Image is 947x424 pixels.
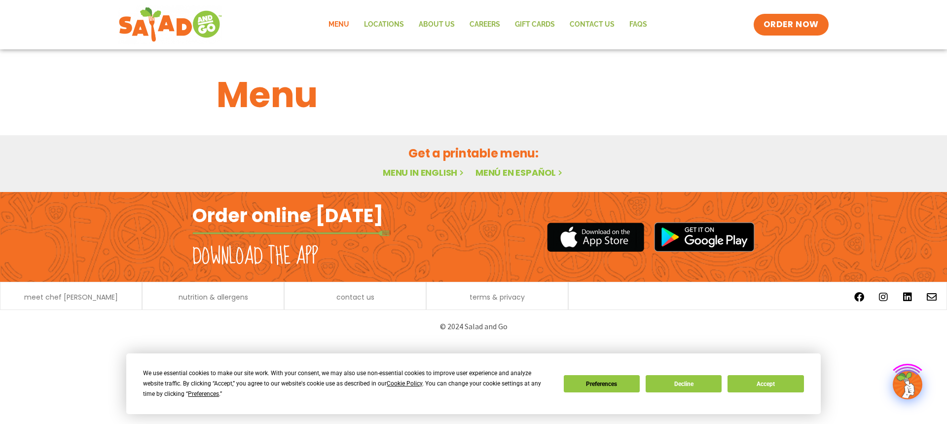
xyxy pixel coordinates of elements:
button: Decline [646,375,722,392]
a: terms & privacy [470,294,525,301]
span: Cookie Policy [387,380,422,387]
img: google_play [654,222,755,252]
div: Cookie Consent Prompt [126,353,821,414]
a: Contact Us [562,13,622,36]
img: new-SAG-logo-768×292 [118,5,222,44]
p: © 2024 Salad and Go [197,320,750,333]
a: ORDER NOW [754,14,829,36]
h2: Order online [DATE] [192,203,383,228]
h1: Menu [217,68,730,121]
a: About Us [411,13,462,36]
h2: Get a printable menu: [217,145,730,162]
a: Menu [321,13,357,36]
nav: Menu [321,13,655,36]
a: FAQs [622,13,655,36]
img: appstore [547,221,644,253]
a: Locations [357,13,411,36]
button: Accept [728,375,803,392]
a: meet chef [PERSON_NAME] [24,294,118,301]
a: Menu in English [383,166,466,179]
span: ORDER NOW [764,19,819,31]
div: We use essential cookies to make our site work. With your consent, we may also use non-essential ... [143,368,551,399]
img: fork [192,231,390,236]
h2: Download the app [192,243,318,270]
a: nutrition & allergens [179,294,248,301]
a: contact us [336,294,374,301]
a: GIFT CARDS [508,13,562,36]
button: Preferences [564,375,640,392]
a: Careers [462,13,508,36]
span: Preferences [188,390,219,397]
a: Menú en español [475,166,564,179]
